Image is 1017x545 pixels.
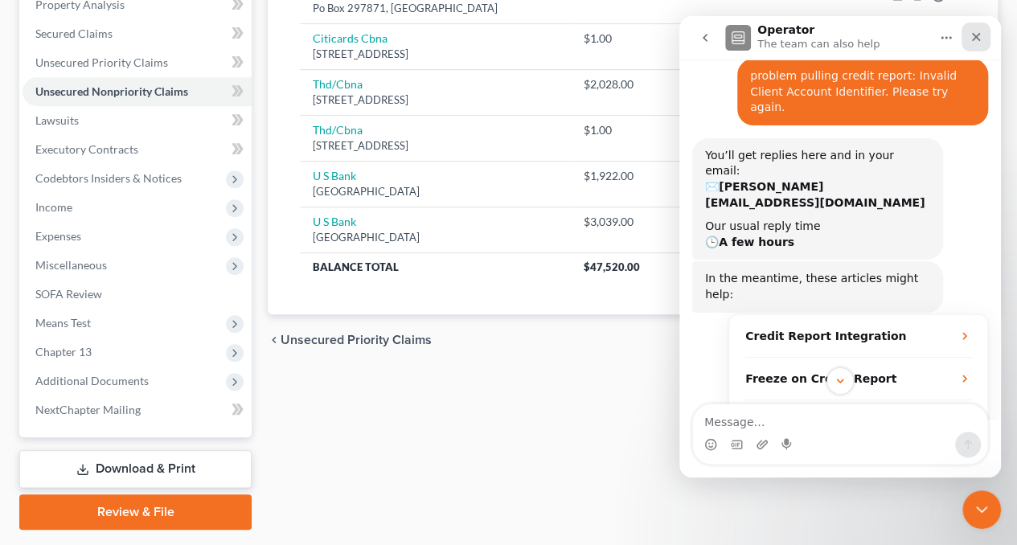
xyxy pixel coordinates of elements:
[584,168,663,184] div: $1,922.00
[23,135,252,164] a: Executory Contracts
[35,200,72,214] span: Income
[19,494,252,530] a: Review & File
[35,113,79,127] span: Lawsuits
[14,388,308,416] textarea: Message…
[35,403,141,416] span: NextChapter Mailing
[102,422,115,435] button: Start recording
[268,334,432,346] button: chevron_left Unsecured Priority Claims
[51,422,64,435] button: Gif picker
[23,19,252,48] a: Secured Claims
[35,171,182,185] span: Codebtors Insiders & Notices
[313,138,558,154] div: [STREET_ADDRESS]
[584,122,663,138] div: $1.00
[313,215,356,228] a: U S Bank
[66,313,227,326] strong: Credit Report Integration
[19,450,252,488] a: Download & Print
[35,84,188,98] span: Unsecured Nonpriority Claims
[35,287,102,301] span: SOFA Review
[300,252,571,281] th: Balance Total
[35,229,81,243] span: Expenses
[50,384,308,444] div: Re-Pulling Credit Reports Within NextChapter
[13,298,309,497] div: Operator says…
[50,342,308,384] div: Freeze on Credit Report
[313,1,558,16] div: Po Box 297871, [GEOGRAPHIC_DATA]
[23,395,252,424] a: NextChapter Mailing
[313,31,388,45] a: Citicards Cbna
[76,422,89,435] button: Upload attachment
[35,27,113,40] span: Secured Claims
[313,169,356,182] a: U S Bank
[35,374,149,387] span: Additional Documents
[147,351,174,379] button: Scroll to bottom
[584,214,663,230] div: $3,039.00
[276,416,301,441] button: Send a message…
[679,16,1001,477] iframe: Intercom live chat
[25,422,38,435] button: Emoji picker
[584,260,640,273] span: $47,520.00
[313,77,363,91] a: Thd/Cbna
[584,31,663,47] div: $1.00
[281,334,432,346] span: Unsecured Priority Claims
[313,92,558,108] div: [STREET_ADDRESS]
[23,106,252,135] a: Lawsuits
[23,280,252,309] a: SOFA Review
[35,55,168,69] span: Unsecured Priority Claims
[313,123,363,137] a: Thd/Cbna
[962,490,1001,529] iframe: Intercom live chat
[35,316,91,330] span: Means Test
[268,334,281,346] i: chevron_left
[23,77,252,106] a: Unsecured Nonpriority Claims
[584,76,663,92] div: $2,028.00
[313,184,558,199] div: [GEOGRAPHIC_DATA]
[313,47,558,62] div: [STREET_ADDRESS]
[313,230,558,245] div: [GEOGRAPHIC_DATA]
[23,48,252,77] a: Unsecured Priority Claims
[50,299,308,342] div: Credit Report Integration
[35,142,138,156] span: Executory Contracts
[35,345,92,359] span: Chapter 13
[35,258,107,272] span: Miscellaneous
